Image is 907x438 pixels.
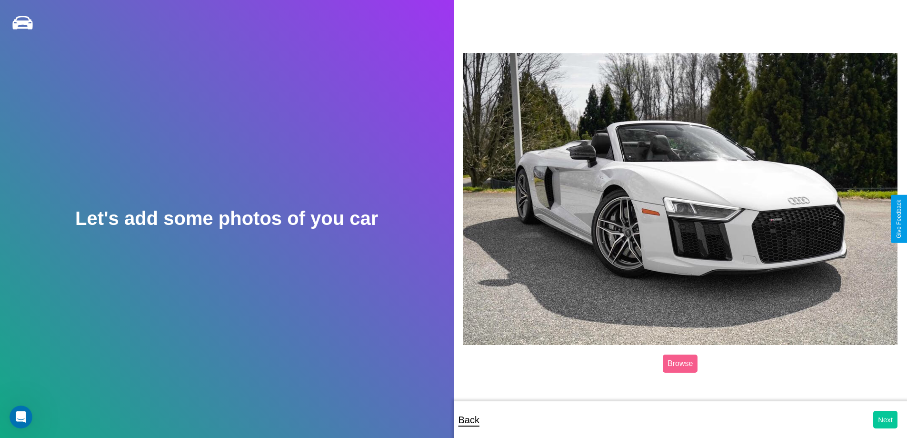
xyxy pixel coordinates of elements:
[75,208,378,229] h2: Let's add some photos of you car
[463,53,898,345] img: posted
[896,200,902,238] div: Give Feedback
[10,406,32,428] iframe: Intercom live chat
[663,355,698,373] label: Browse
[873,411,897,428] button: Next
[458,411,479,428] p: Back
